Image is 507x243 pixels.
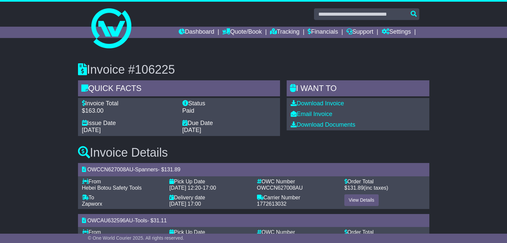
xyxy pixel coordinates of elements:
div: Pick Up Date [169,229,250,235]
a: Tracking [270,27,299,38]
a: View Details [344,194,379,206]
span: Spanners [135,167,158,172]
span: 17:00 [203,185,216,191]
div: OWC Number [257,178,338,185]
a: Dashboard [179,27,214,38]
span: 1772613032 [257,201,287,207]
div: Issue Date [82,120,176,127]
span: [DATE] 17:00 [169,201,201,207]
div: [DATE] [82,127,176,134]
div: Order Total [344,229,425,235]
div: Order Total [344,178,425,185]
div: $ (inc taxes) [344,185,425,191]
div: [DATE] [182,127,276,134]
div: I WANT to [287,80,429,98]
div: Invoice Total [82,100,176,107]
div: From [82,229,163,235]
div: Carrier Number [257,194,338,201]
span: 131.89 [164,167,180,172]
span: 131.89 [347,185,364,191]
span: [DATE] 12:20 [169,185,201,191]
span: 31.11 [153,218,167,223]
a: Support [346,27,373,38]
a: Settings [382,27,411,38]
h3: Invoice Details [78,146,429,159]
div: From [82,178,163,185]
a: Download Invoice [291,100,344,107]
a: Quote/Book [222,27,262,38]
div: Quick Facts [78,80,280,98]
span: Hebei Botou Safety Tools [82,185,142,191]
span: © One World Courier 2025. All rights reserved. [88,235,184,241]
span: Tools [135,218,147,223]
div: Status [182,100,276,107]
div: - - $ [78,214,429,227]
span: OWCAU632596AU [87,218,133,223]
div: Paid [182,107,276,115]
span: OWCCN627008AU [87,167,133,172]
span: Zapworx [82,201,102,207]
div: To [82,194,163,201]
a: Download Documents [291,121,355,128]
span: OWCCN627008AU [257,185,303,191]
div: $163.00 [82,107,176,115]
div: Due Date [182,120,276,127]
a: Financials [308,27,338,38]
h3: Invoice #106225 [78,63,429,76]
div: Delivery date [169,194,250,201]
div: Pick Up Date [169,178,250,185]
a: Email Invoice [291,111,332,117]
div: - - $ [78,163,429,176]
div: OWC Number [257,229,338,235]
div: - [169,185,250,191]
